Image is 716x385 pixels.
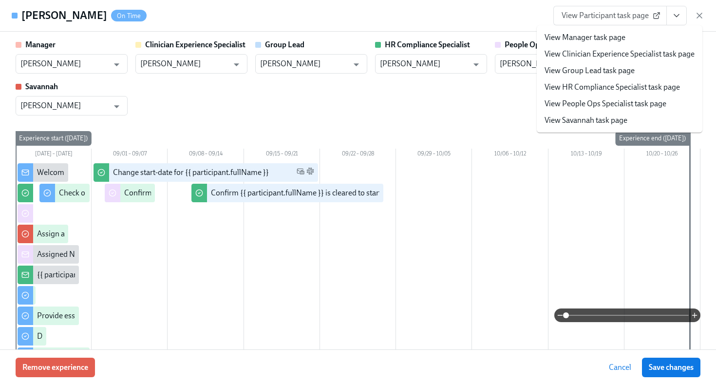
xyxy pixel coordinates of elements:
[229,57,244,72] button: Open
[21,8,107,23] h4: [PERSON_NAME]
[666,6,687,25] button: View task page
[320,149,396,161] div: 09/22 – 09/28
[16,358,95,377] button: Remove experience
[111,12,147,19] span: On Time
[265,40,304,49] strong: Group Lead
[545,115,627,126] a: View Savannah task page
[37,249,101,260] div: Assigned New Hire
[25,40,56,49] strong: Manager
[16,149,92,161] div: [DATE] – [DATE]
[624,149,700,161] div: 10/20 – 10/26
[92,149,168,161] div: 09/01 – 09/07
[609,363,631,372] span: Cancel
[602,358,638,377] button: Cancel
[109,99,124,114] button: Open
[545,82,680,93] a: View HR Compliance Specialist task page
[109,57,124,72] button: Open
[25,82,58,91] strong: Savannah
[59,188,199,198] div: Check out our recommended laptop specs
[545,65,635,76] a: View Group Lead task page
[472,149,548,161] div: 10/06 – 10/12
[615,131,690,146] div: Experience end ([DATE])
[22,363,88,372] span: Remove experience
[124,188,227,198] div: Confirm cleared by People Ops
[545,98,666,109] a: View People Ops Specialist task page
[211,188,381,198] div: Confirm {{ participant.fullName }} is cleared to start
[385,40,470,49] strong: HR Compliance Specialist
[145,40,245,49] strong: Clinician Experience Specialist
[15,131,92,146] div: Experience start ([DATE])
[505,40,576,49] strong: People Ops Specialist
[548,149,624,161] div: 10/13 – 10/19
[469,57,484,72] button: Open
[37,331,158,342] div: Do your background check in Checkr
[553,6,667,25] a: View Participant task page
[545,49,695,59] a: View Clinician Experience Specialist task page
[642,358,700,377] button: Save changes
[562,11,659,20] span: View Participant task page
[37,269,236,280] div: {{ participant.fullName }} has filled out the onboarding form
[306,167,314,178] span: Slack
[168,149,244,161] div: 09/08 – 09/14
[113,167,269,178] div: Change start-date for {{ participant.fullName }}
[244,149,320,161] div: 09/15 – 09/21
[37,229,423,239] div: Assign a Clinician Experience Specialist for {{ participant.fullName }} (start-date {{ participan...
[649,363,694,372] span: Save changes
[37,167,220,178] div: Welcome from the Charlie Health Compliance Team 👋
[297,167,304,178] span: Work Email
[545,32,625,43] a: View Manager task page
[396,149,472,161] div: 09/29 – 10/05
[349,57,364,72] button: Open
